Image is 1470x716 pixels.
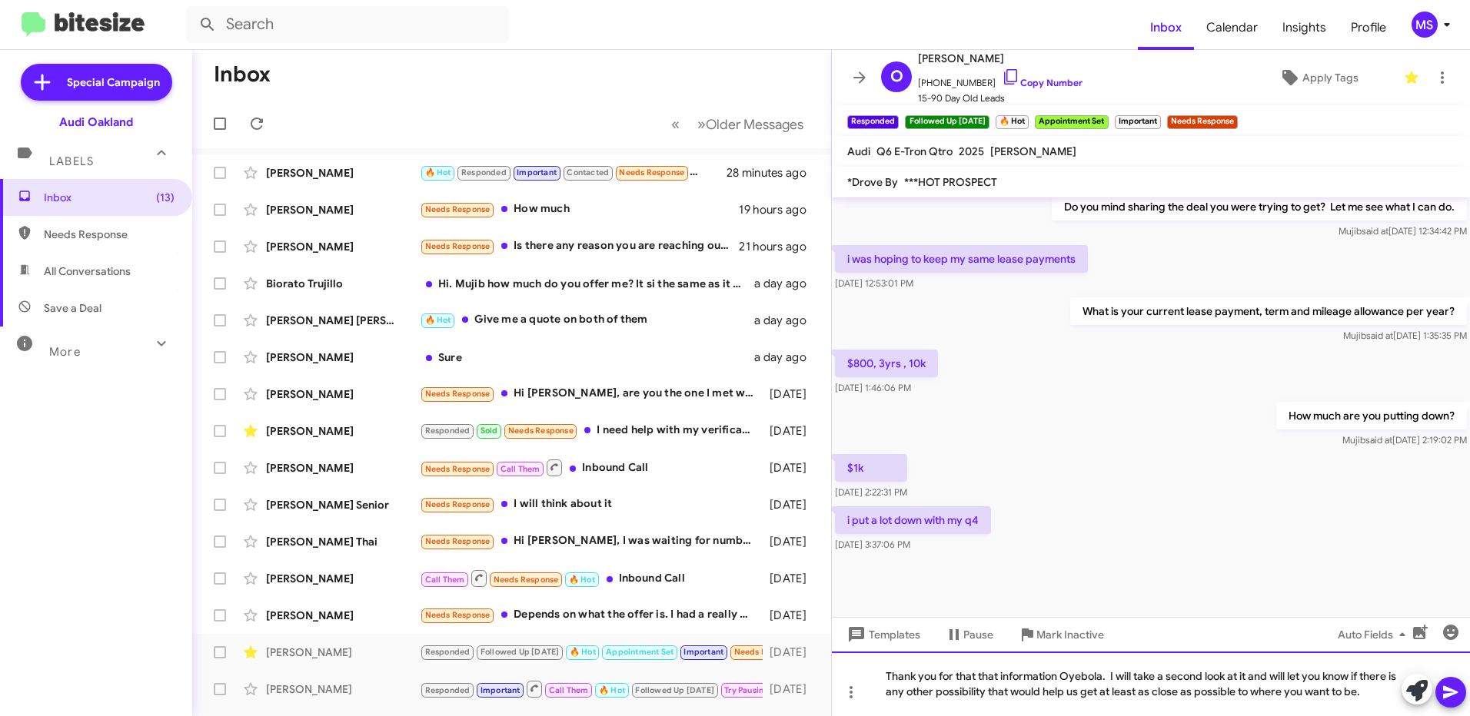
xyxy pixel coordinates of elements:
span: 2025 [959,144,984,158]
span: Responded [425,685,471,695]
span: Special Campaign [67,75,160,90]
span: Responded [425,426,471,436]
span: Templates [844,621,920,648]
div: [DATE] [763,460,819,476]
span: said at [1365,434,1392,446]
span: [PHONE_NUMBER] [918,68,1083,91]
div: Hi [PERSON_NAME], I was waiting for numbers first. [420,532,763,550]
div: Biorato Trujillo [266,276,420,291]
div: How much [420,201,739,218]
p: $1k [835,454,907,482]
span: 🔥 Hot [425,167,451,177]
small: 🔥 Hot [996,115,1029,129]
p: i put a lot down with my q4 [835,506,991,534]
div: I would suggest you come in [DATE] and see my sales manager, he will discuss pricing and your fin... [420,679,763,698]
span: Call Them [549,685,589,695]
span: Needs Response [425,389,491,399]
span: Older Messages [706,116,803,133]
span: [DATE] 2:22:31 PM [835,486,907,498]
span: Sold [481,426,498,436]
div: [PERSON_NAME] [PERSON_NAME] [266,313,420,328]
div: MS [1412,12,1438,38]
div: [PERSON_NAME] Senior [266,497,420,512]
span: Pause [963,621,993,648]
div: [PERSON_NAME] [266,571,420,586]
span: [DATE] 12:53:01 PM [835,277,913,289]
span: [PERSON_NAME] [918,49,1083,68]
span: Labels [49,154,94,168]
div: i put a lot down with my q4 [420,643,763,661]
span: *Drove By [847,175,898,189]
span: Mark Inactive [1036,621,1104,648]
span: ***HOT PROSPECT [904,175,997,189]
span: Inbox [44,190,175,205]
div: [DATE] [763,681,819,697]
div: [PERSON_NAME] [266,239,420,254]
div: [PERSON_NAME] [266,645,420,660]
div: [DATE] [763,571,819,586]
div: Depends on what the offer is. I had a really bad experience with buying from you guys so honestly... [420,606,763,624]
span: Responded [425,647,471,657]
span: Responded [461,167,507,177]
button: Apply Tags [1240,64,1396,91]
span: Important [481,685,520,695]
a: Insights [1270,5,1339,50]
span: Mujib [DATE] 2:19:02 PM [1342,434,1467,446]
span: Needs Response [425,499,491,509]
p: What is your current lease payment, term and mileage allowance per year? [1070,297,1467,325]
button: Mark Inactive [1006,621,1116,648]
span: All Conversations [44,264,131,279]
div: a day ago [754,350,819,365]
span: 🔥 Hot [599,685,625,695]
small: Needs Response [1167,115,1238,129]
span: Contacted [567,167,609,177]
div: Give me a quote on both of them [420,311,754,329]
span: said at [1366,330,1393,341]
span: Needs Response [425,536,491,546]
div: [PERSON_NAME] [266,202,420,217]
span: Needs Response [425,610,491,620]
div: [PERSON_NAME] [266,681,420,697]
span: Call Them [425,575,465,585]
span: Calendar [1194,5,1270,50]
div: [PERSON_NAME] [266,350,420,365]
h1: Inbox [214,62,271,87]
span: Needs Response [734,647,800,657]
span: (13) [156,190,175,205]
span: [DATE] 1:46:06 PM [835,382,911,393]
div: Sure [420,350,754,365]
div: [PERSON_NAME] [266,460,420,476]
div: [DATE] [763,534,819,549]
span: More [49,345,81,359]
span: Needs Response [425,204,491,214]
input: Search [186,6,509,43]
span: O [890,65,903,89]
a: Special Campaign [21,64,172,101]
div: I need help with my verification for My Audi at a dealership. Can I come in on [DATE] and take ca... [420,422,763,439]
button: Previous [662,108,689,140]
span: Try Pausing [724,685,769,695]
button: MS [1398,12,1453,38]
span: Appointment Set [606,647,673,657]
button: Templates [832,621,933,648]
span: Needs Response [425,464,491,474]
a: Inbox [1138,5,1194,50]
p: i was hoping to keep my same lease payments [835,245,1088,273]
span: 🔥 Hot [570,647,596,657]
div: [PERSON_NAME] [266,165,420,181]
div: [DATE] [763,645,819,660]
span: » [697,114,706,134]
a: Profile [1339,5,1398,50]
div: Is there any reason you are reaching out? What is the offer? [420,237,739,255]
div: [DATE] [763,386,819,402]
span: Mujib [DATE] 1:35:35 PM [1343,330,1467,341]
span: Needs Response [508,426,574,436]
span: « [671,114,680,134]
div: a day ago [754,276,819,291]
p: $800, 3yrs , 10k [835,350,938,377]
small: Important [1115,115,1161,129]
span: Followed Up [DATE] [635,685,714,695]
a: Copy Number [1002,77,1083,88]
